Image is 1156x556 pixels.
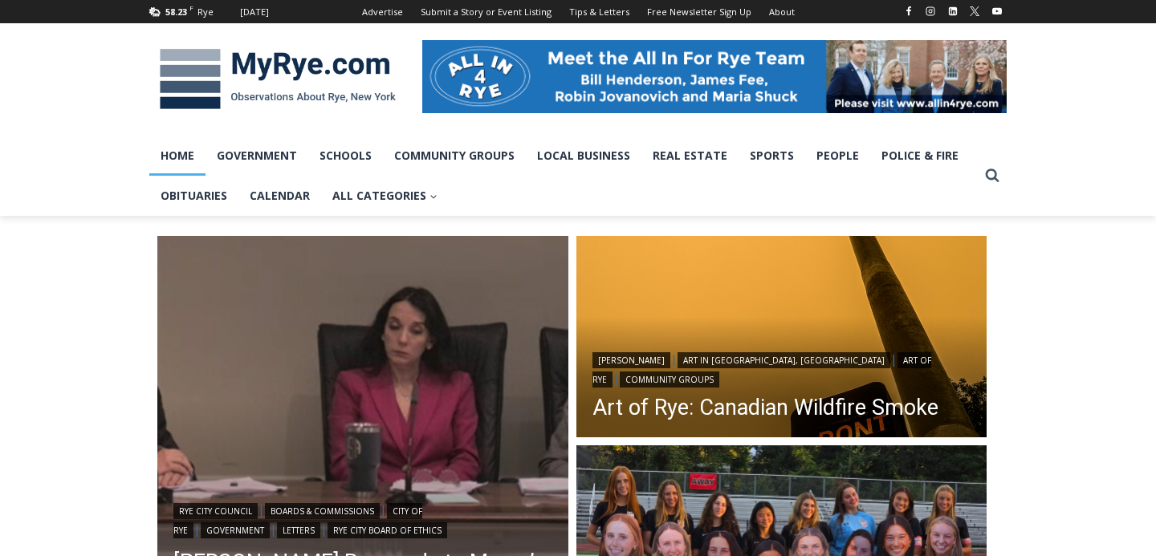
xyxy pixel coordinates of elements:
img: All in for Rye [422,40,1007,112]
a: Government [201,522,270,538]
a: Schools [308,136,383,176]
a: Community Groups [383,136,526,176]
a: Government [206,136,308,176]
a: Rye City Board of Ethics [328,522,447,538]
a: Letters [277,522,320,538]
span: F [189,3,193,12]
div: Rye [197,5,214,19]
a: Local Business [526,136,641,176]
a: Read More Art of Rye: Canadian Wildfire Smoke [576,236,987,441]
a: People [805,136,870,176]
a: Art in [GEOGRAPHIC_DATA], [GEOGRAPHIC_DATA] [678,352,890,368]
img: MyRye.com [149,38,406,121]
a: Facebook [899,2,918,21]
nav: Primary Navigation [149,136,978,217]
a: Instagram [921,2,940,21]
a: All Categories [321,176,449,216]
div: | | | | | [173,500,552,538]
a: Art of Rye: Canadian Wildfire Smoke [592,396,971,420]
div: [DATE] [240,5,269,19]
img: [PHOTO: Canadian Wildfire Smoke. Few ventured out unmasked as the skies turned an eerie orange in... [576,236,987,441]
a: Community Groups [620,371,719,388]
a: YouTube [987,2,1007,21]
a: Boards & Commissions [265,503,380,519]
a: Real Estate [641,136,739,176]
span: All Categories [332,187,438,205]
div: | | | [592,349,971,388]
a: Obituaries [149,176,238,216]
a: Sports [739,136,805,176]
a: Art of Rye [592,352,931,388]
a: Rye City Council [173,503,258,519]
a: Calendar [238,176,321,216]
a: X [965,2,984,21]
a: [PERSON_NAME] [592,352,670,368]
button: View Search Form [978,161,1007,190]
span: 58.23 [165,6,187,18]
a: Home [149,136,206,176]
a: Police & Fire [870,136,970,176]
a: Linkedin [943,2,963,21]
